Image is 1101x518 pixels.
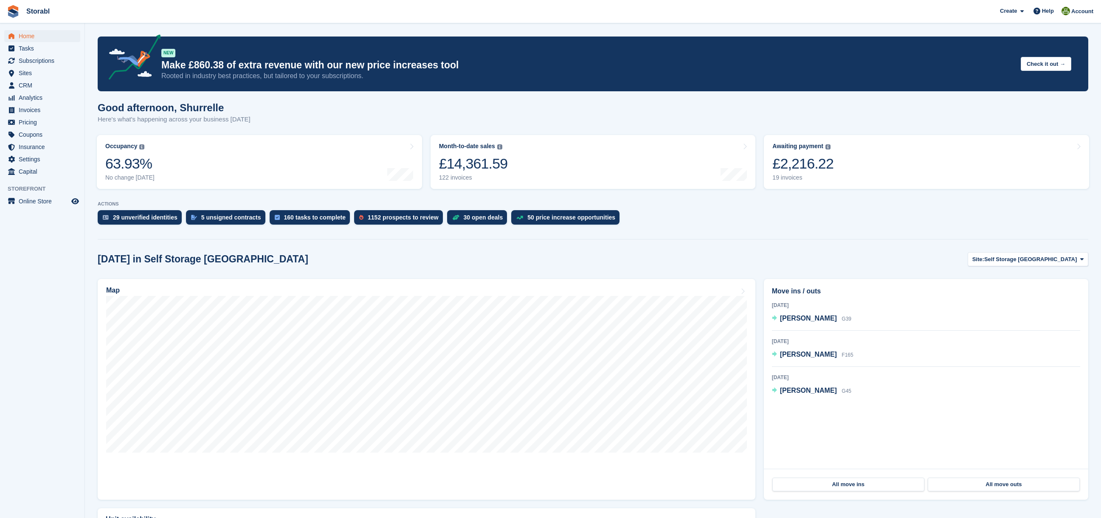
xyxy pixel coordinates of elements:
span: Invoices [19,104,70,116]
a: menu [4,116,80,128]
div: £2,216.22 [772,155,833,172]
div: NEW [161,49,175,57]
div: 30 open deals [464,214,503,221]
span: Settings [19,153,70,165]
a: Preview store [70,196,80,206]
span: Capital [19,166,70,177]
img: stora-icon-8386f47178a22dfd0bd8f6a31ec36ba5ce8667c1dd55bd0f319d3a0aa187defe.svg [7,5,20,18]
div: Month-to-date sales [439,143,495,150]
span: Online Store [19,195,70,207]
span: Tasks [19,42,70,54]
img: price_increase_opportunities-93ffe204e8149a01c8c9dc8f82e8f89637d9d84a8eef4429ea346261dce0b2c0.svg [516,216,523,220]
h2: Map [106,287,120,294]
div: [DATE] [772,301,1080,309]
a: menu [4,30,80,42]
a: menu [4,55,80,67]
div: 160 tasks to complete [284,214,346,221]
a: [PERSON_NAME] G45 [772,386,851,397]
a: menu [4,104,80,116]
span: Site: [972,255,984,264]
p: ACTIONS [98,201,1088,207]
img: icon-info-grey-7440780725fd019a000dd9b08b2336e03edf1995a4989e88bcd33f0948082b44.svg [497,144,502,149]
img: icon-info-grey-7440780725fd019a000dd9b08b2336e03edf1995a4989e88bcd33f0948082b44.svg [825,144,831,149]
button: Site: Self Storage [GEOGRAPHIC_DATA] [968,252,1088,266]
h1: Good afternoon, Shurrelle [98,102,251,113]
a: menu [4,92,80,104]
a: menu [4,79,80,91]
a: Awaiting payment £2,216.22 19 invoices [764,135,1089,189]
span: Home [19,30,70,42]
div: Occupancy [105,143,137,150]
img: task-75834270c22a3079a89374b754ae025e5fb1db73e45f91037f5363f120a921f8.svg [275,215,280,220]
h2: Move ins / outs [772,286,1080,296]
a: Occupancy 63.93% No change [DATE] [97,135,422,189]
a: 5 unsigned contracts [186,210,270,229]
span: Help [1042,7,1054,15]
a: 30 open deals [447,210,512,229]
p: Here's what's happening across your business [DATE] [98,115,251,124]
span: [PERSON_NAME] [780,387,837,394]
button: Check it out → [1021,57,1071,71]
a: menu [4,166,80,177]
a: [PERSON_NAME] G39 [772,313,851,324]
img: prospect-51fa495bee0391a8d652442698ab0144808aea92771e9ea1ae160a38d050c398.svg [359,215,363,220]
div: No change [DATE] [105,174,155,181]
div: [DATE] [772,338,1080,345]
div: 122 invoices [439,174,508,181]
div: 19 invoices [772,174,833,181]
a: 50 price increase opportunities [511,210,624,229]
a: menu [4,42,80,54]
span: Create [1000,7,1017,15]
a: menu [4,67,80,79]
a: menu [4,129,80,141]
div: [DATE] [772,374,1080,381]
div: 63.93% [105,155,155,172]
span: Self Storage [GEOGRAPHIC_DATA] [984,255,1077,264]
a: All move ins [772,478,924,491]
div: Awaiting payment [772,143,823,150]
img: Shurrelle Harrington [1062,7,1070,15]
div: 1152 prospects to review [368,214,439,221]
a: 1152 prospects to review [354,210,447,229]
span: G45 [842,388,851,394]
span: F165 [842,352,853,358]
img: icon-info-grey-7440780725fd019a000dd9b08b2336e03edf1995a4989e88bcd33f0948082b44.svg [139,144,144,149]
span: Storefront [8,185,84,193]
a: 29 unverified identities [98,210,186,229]
a: menu [4,153,80,165]
a: menu [4,195,80,207]
a: menu [4,141,80,153]
p: Rooted in industry best practices, but tailored to your subscriptions. [161,71,1014,81]
span: Coupons [19,129,70,141]
img: verify_identity-adf6edd0f0f0b5bbfe63781bf79b02c33cf7c696d77639b501bdc392416b5a36.svg [103,215,109,220]
a: 160 tasks to complete [270,210,355,229]
span: Analytics [19,92,70,104]
span: CRM [19,79,70,91]
img: price-adjustments-announcement-icon-8257ccfd72463d97f412b2fc003d46551f7dbcb40ab6d574587a9cd5c0d94... [101,34,161,83]
a: Storabl [23,4,53,18]
span: [PERSON_NAME] [780,351,837,358]
div: 5 unsigned contracts [201,214,261,221]
span: Insurance [19,141,70,153]
div: 29 unverified identities [113,214,177,221]
span: G39 [842,316,851,322]
a: Map [98,279,755,500]
span: [PERSON_NAME] [780,315,837,322]
img: deal-1b604bf984904fb50ccaf53a9ad4b4a5d6e5aea283cecdc64d6e3604feb123c2.svg [452,214,459,220]
span: Account [1071,7,1093,16]
div: £14,361.59 [439,155,508,172]
div: 50 price increase opportunities [527,214,615,221]
a: Month-to-date sales £14,361.59 122 invoices [431,135,756,189]
span: Subscriptions [19,55,70,67]
img: contract_signature_icon-13c848040528278c33f63329250d36e43548de30e8caae1d1a13099fd9432cc5.svg [191,215,197,220]
span: Sites [19,67,70,79]
a: All move outs [928,478,1080,491]
h2: [DATE] in Self Storage [GEOGRAPHIC_DATA] [98,253,308,265]
span: Pricing [19,116,70,128]
p: Make £860.38 of extra revenue with our new price increases tool [161,59,1014,71]
a: [PERSON_NAME] F165 [772,349,853,360]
